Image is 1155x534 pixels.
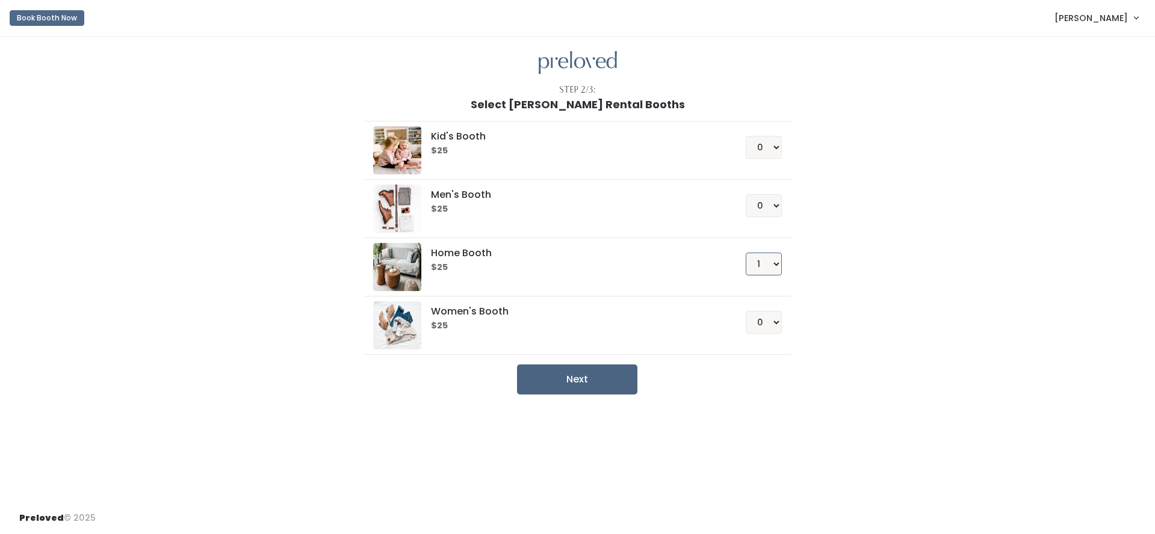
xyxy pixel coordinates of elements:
div: Step 2/3: [559,84,596,96]
span: [PERSON_NAME] [1054,11,1128,25]
div: © 2025 [19,502,96,524]
span: Preloved [19,512,64,524]
img: preloved logo [373,126,421,174]
button: Book Booth Now [10,10,84,26]
h6: $25 [431,146,717,156]
h1: Select [PERSON_NAME] Rental Booths [471,99,685,111]
h6: $25 [431,263,717,272]
h5: Kid's Booth [431,131,717,142]
h5: Home Booth [431,248,717,259]
h6: $25 [431,321,717,331]
a: Book Booth Now [10,5,84,31]
h6: $25 [431,204,717,214]
img: preloved logo [373,301,421,349]
img: preloved logo [539,51,617,75]
h5: Women's Booth [431,306,717,317]
button: Next [517,364,637,394]
h5: Men's Booth [431,189,717,200]
a: [PERSON_NAME] [1042,5,1150,31]
img: preloved logo [373,185,421,233]
img: preloved logo [373,243,421,291]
